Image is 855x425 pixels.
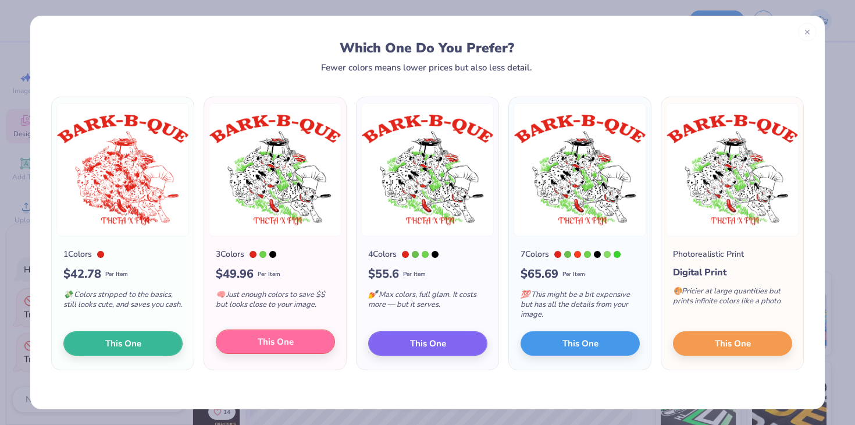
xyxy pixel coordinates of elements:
div: 485 C [250,251,256,258]
div: 7487 C [604,251,611,258]
div: 4 Colors [368,248,397,260]
div: Colors stripped to the basics, still looks cute, and saves you cash. [63,283,183,321]
span: Per Item [105,270,128,279]
span: This One [105,337,141,350]
div: Bright Red C [574,251,581,258]
span: 🧠 [216,289,225,300]
button: This One [673,331,792,356]
div: 485 C [97,251,104,258]
button: This One [368,331,487,356]
div: 7 Colors [521,248,549,260]
div: Black [432,251,439,258]
img: 1 color option [56,103,189,236]
div: 360 C [412,251,419,258]
div: Max colors, full glam. It costs more — but it serves. [368,283,487,321]
div: 7488 C [259,251,266,258]
div: 7488 C [422,251,429,258]
span: 🎨 [673,286,682,296]
span: Per Item [258,270,280,279]
span: This One [715,337,751,350]
span: Per Item [403,270,426,279]
img: Photorealistic preview [666,103,799,236]
div: Pricier at large quantities but prints infinite colors like a photo [673,279,792,318]
div: Digital Print [673,265,792,279]
div: This might be a bit expensive but has all the details from your image. [521,283,640,331]
button: This One [63,331,183,356]
div: Photorealistic Print [673,248,744,260]
img: 7 color option [514,103,646,236]
span: This One [410,337,446,350]
div: 485 C [402,251,409,258]
div: Black [594,251,601,258]
div: 360 C [564,251,571,258]
div: Fewer colors means lower prices but also less detail. [321,63,532,72]
span: $ 65.69 [521,265,558,283]
div: Just enough colors to save $$ but looks close to your image. [216,283,335,321]
span: Per Item [562,270,585,279]
div: Black [269,251,276,258]
button: This One [216,330,335,354]
span: 💅 [368,289,377,300]
span: This One [562,337,598,350]
button: This One [521,331,640,356]
img: 3 color option [209,103,341,236]
div: 7488 C [584,251,591,258]
span: $ 42.78 [63,265,101,283]
span: 💯 [521,289,530,300]
span: $ 49.96 [216,265,254,283]
div: 802 C [614,251,621,258]
div: 3 Colors [216,248,244,260]
img: 4 color option [361,103,494,236]
span: $ 55.6 [368,265,399,283]
div: 485 C [554,251,561,258]
span: 💸 [63,289,73,300]
div: Which One Do You Prefer? [62,40,792,56]
span: This One [258,335,294,349]
div: 1 Colors [63,248,92,260]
